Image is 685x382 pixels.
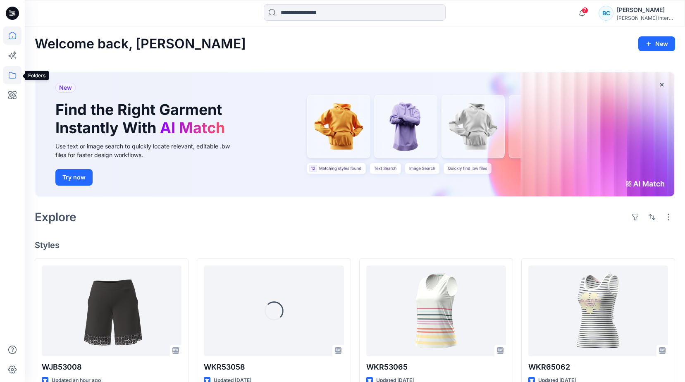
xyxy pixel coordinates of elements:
a: WKR53065 [366,265,506,356]
p: WKR53065 [366,361,506,373]
div: [PERSON_NAME] International [617,15,675,21]
a: WJB53008 [42,265,181,356]
div: Use text or image search to quickly locate relevant, editable .bw files for faster design workflows. [55,142,241,159]
span: 7 [582,7,588,14]
p: WKR65062 [528,361,668,373]
span: AI Match [160,119,225,137]
button: Try now [55,169,93,186]
p: WJB53008 [42,361,181,373]
p: WKR53058 [204,361,344,373]
button: New [638,36,675,51]
h4: Styles [35,240,675,250]
div: BC [599,6,613,21]
h2: Welcome back, [PERSON_NAME] [35,36,246,52]
div: [PERSON_NAME] [617,5,675,15]
h2: Explore [35,210,76,224]
a: WKR65062 [528,265,668,356]
span: New [59,83,72,93]
h1: Find the Right Garment Instantly With [55,101,229,136]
